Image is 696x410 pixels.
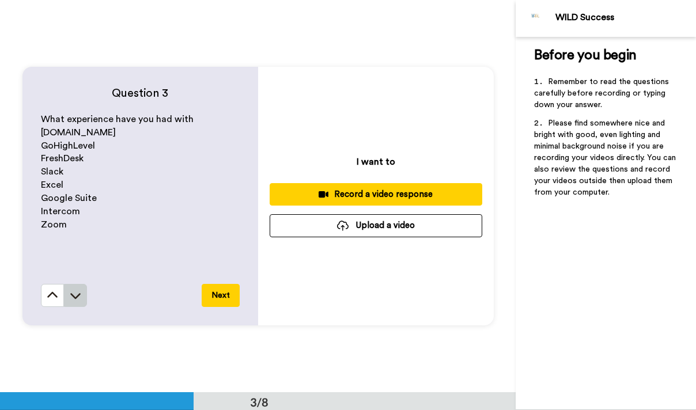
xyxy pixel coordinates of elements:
span: GoHighLevel [41,141,95,150]
button: Next [202,284,240,307]
span: Before you begin [534,48,636,62]
button: Record a video response [270,183,482,206]
h4: Question 3 [41,85,240,101]
div: WILD Success [555,12,695,23]
p: I want to [357,155,395,169]
span: Zoom [41,220,67,229]
span: Google Suite [41,193,97,203]
span: Slack [41,167,63,176]
span: Excel [41,180,63,189]
span: FreshDesk [41,154,84,163]
span: Remember to read the questions carefully before recording or typing down your answer. [534,78,671,109]
div: Record a video response [279,188,473,200]
span: [DOMAIN_NAME] [41,128,116,137]
span: Please find somewhere nice and bright with good, even lighting and minimal background noise if yo... [534,119,678,196]
button: Upload a video [270,214,482,237]
div: 3/8 [232,394,287,410]
span: What experience have you had with [41,115,194,124]
img: Profile Image [522,5,550,32]
span: Intercom [41,207,80,216]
